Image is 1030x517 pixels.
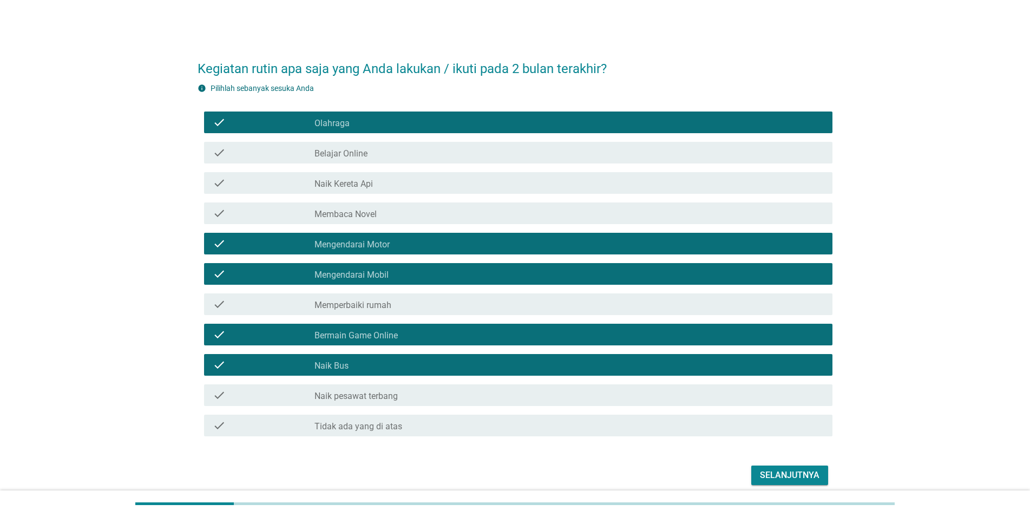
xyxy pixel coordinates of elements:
label: Bermain Game Online [314,330,398,341]
i: check [213,298,226,311]
div: Selanjutnya [760,469,819,482]
label: Memperbaiki rumah [314,300,391,311]
i: check [213,146,226,159]
i: check [213,358,226,371]
i: check [213,176,226,189]
label: Membaca Novel [314,209,377,220]
h2: Kegiatan rutin apa saja yang Anda lakukan / ikuti pada 2 bulan terakhir? [198,48,832,78]
label: Belajar Online [314,148,368,159]
i: check [213,207,226,220]
label: Mengendarai Mobil [314,270,389,280]
i: check [213,419,226,432]
i: check [213,237,226,250]
label: Naik pesawat terbang [314,391,398,402]
i: check [213,389,226,402]
label: Tidak ada yang di atas [314,421,402,432]
button: Selanjutnya [751,466,828,485]
i: check [213,328,226,341]
i: check [213,267,226,280]
i: info [198,84,206,93]
label: Mengendarai Motor [314,239,390,250]
label: Olahraga [314,118,350,129]
label: Naik Kereta Api [314,179,373,189]
i: check [213,116,226,129]
label: Naik Bus [314,361,349,371]
label: Pilihlah sebanyak sesuka Anda [211,84,314,93]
